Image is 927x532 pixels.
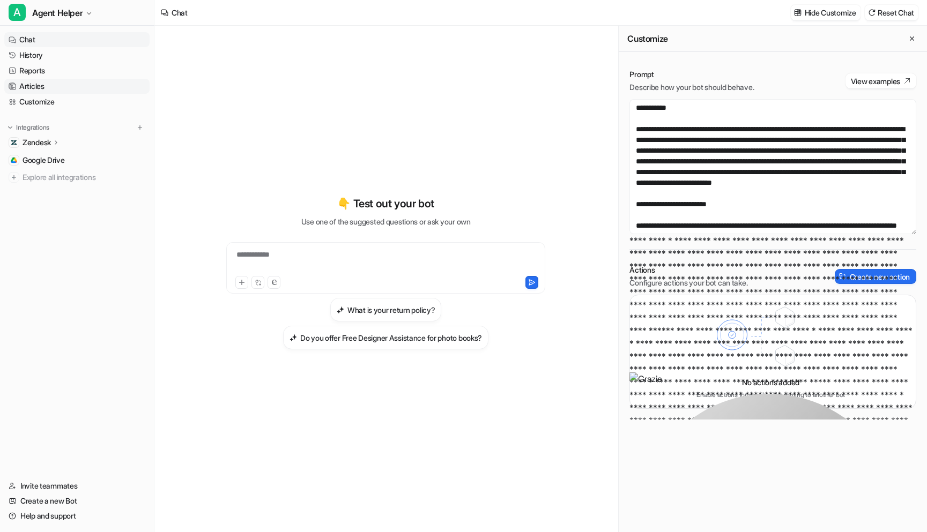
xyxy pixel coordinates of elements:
[805,7,856,18] p: Hide Customize
[906,32,918,45] button: Close flyout
[868,9,876,17] img: reset
[627,33,668,44] h2: Customize
[337,196,434,212] p: 👇 Test out your bot
[4,122,53,133] button: Integrations
[4,63,150,78] a: Reports
[23,155,65,166] span: Google Drive
[4,508,150,523] a: Help and support
[337,306,344,314] img: What is your return policy?
[629,82,754,93] p: Describe how your bot should behave.
[846,73,916,88] button: View examples
[23,169,145,186] span: Explore all integrations
[330,298,441,321] button: What is your return policy?What is your return policy?
[629,69,754,80] p: Prompt
[9,172,19,183] img: explore all integrations
[4,170,150,185] a: Explore all integrations
[301,216,471,227] p: Use one of the suggested questions or ask your own
[23,137,51,148] p: Zendesk
[4,94,150,109] a: Customize
[794,9,802,17] img: customize
[4,493,150,508] a: Create a new Bot
[16,123,49,132] p: Integrations
[4,478,150,493] a: Invite teammates
[290,334,297,342] img: Do you offer Free Designer Assistance for photo books?
[300,332,482,343] h3: Do you offer Free Designer Assistance for photo books?
[11,139,17,146] img: Zendesk
[4,79,150,94] a: Articles
[6,124,14,131] img: expand menu
[32,5,83,20] span: Agent Helper
[172,7,188,18] div: Chat
[4,32,150,47] a: Chat
[9,4,26,21] span: A
[865,5,918,20] button: Reset Chat
[283,326,488,349] button: Do you offer Free Designer Assistance for photo books?Do you offer Free Designer Assistance for p...
[11,157,17,163] img: Google Drive
[4,48,150,63] a: History
[136,124,144,131] img: menu_add.svg
[791,5,861,20] button: Hide Customize
[347,304,435,316] h3: What is your return policy?
[4,153,150,168] a: Google DriveGoogle Drive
